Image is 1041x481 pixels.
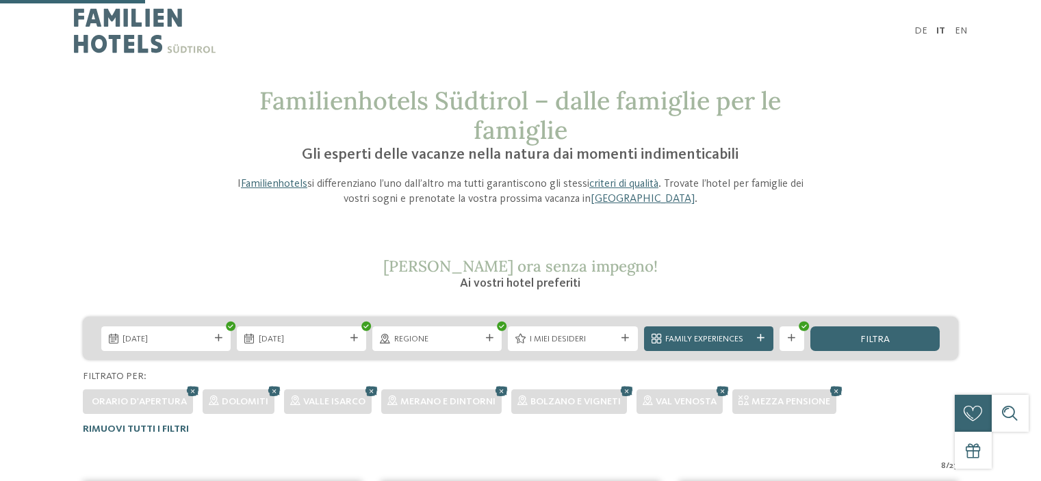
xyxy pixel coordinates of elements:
span: Filtrato per: [83,372,146,381]
span: 8 [941,460,946,472]
span: 27 [949,460,958,472]
span: Orario d'apertura [92,397,187,406]
span: filtra [860,335,890,344]
span: Family Experiences [665,333,751,346]
p: I si differenziano l’uno dall’altro ma tutti garantiscono gli stessi . Trovate l’hotel per famigl... [228,177,814,207]
span: Bolzano e vigneti [530,397,621,406]
span: I miei desideri [530,333,616,346]
a: IT [936,26,945,36]
a: Familienhotels [241,179,307,190]
span: Familienhotels Südtirol – dalle famiglie per le famiglie [259,85,781,146]
span: Ai vostri hotel preferiti [460,277,580,289]
span: Rimuovi tutti i filtri [83,424,189,434]
span: Gli esperti delle vacanze nella natura dai momenti indimenticabili [302,147,738,162]
a: [GEOGRAPHIC_DATA] [591,194,695,205]
span: Val Venosta [656,397,717,406]
span: / [946,460,949,472]
a: EN [955,26,967,36]
span: Merano e dintorni [400,397,496,406]
span: Regione [394,333,480,346]
span: [DATE] [259,333,345,346]
a: DE [914,26,927,36]
span: [PERSON_NAME] ora senza impegno! [383,256,658,276]
span: Mezza pensione [751,397,830,406]
span: [DATE] [123,333,209,346]
span: Valle Isarco [303,397,365,406]
span: Dolomiti [222,397,268,406]
a: criteri di qualità [589,179,658,190]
